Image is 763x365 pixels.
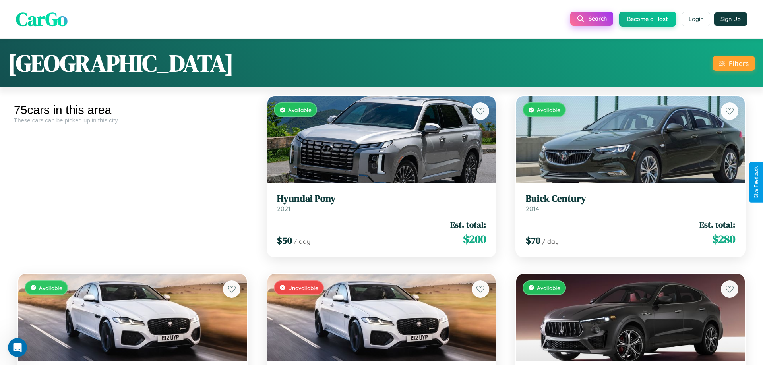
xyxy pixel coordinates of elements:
button: Sign Up [714,12,747,26]
h3: Hyundai Pony [277,193,486,205]
a: Hyundai Pony2021 [277,193,486,212]
span: $ 200 [463,231,486,247]
span: Est. total: [450,219,486,230]
span: / day [294,238,310,245]
span: Search [589,15,607,22]
button: Search [570,12,613,26]
span: Available [39,284,62,291]
span: Est. total: [699,219,735,230]
span: Available [537,106,560,113]
button: Become a Host [619,12,676,27]
span: / day [542,238,559,245]
span: $ 70 [526,234,540,247]
div: Give Feedback [753,166,759,199]
span: 2021 [277,205,290,212]
div: Filters [729,59,749,68]
div: 75 cars in this area [14,103,251,117]
div: These cars can be picked up in this city. [14,117,251,124]
span: $ 50 [277,234,292,247]
span: CarGo [16,6,68,32]
span: $ 280 [712,231,735,247]
iframe: Intercom live chat [8,338,27,357]
button: Filters [713,56,755,71]
h3: Buick Century [526,193,735,205]
span: Available [288,106,312,113]
button: Login [682,12,710,26]
h1: [GEOGRAPHIC_DATA] [8,47,234,79]
span: 2014 [526,205,539,212]
span: Unavailable [288,284,318,291]
a: Buick Century2014 [526,193,735,212]
span: Available [537,284,560,291]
